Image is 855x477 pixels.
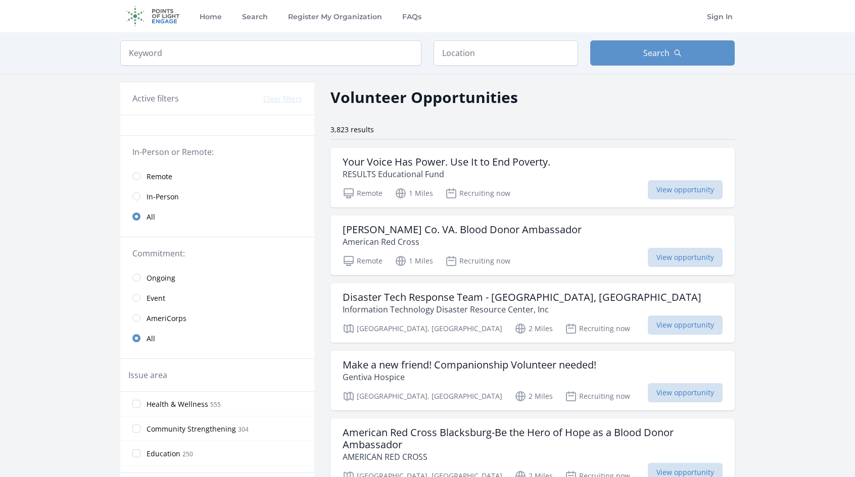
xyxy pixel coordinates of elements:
[648,315,723,335] span: View opportunity
[120,288,314,308] a: Event
[343,224,582,236] h3: [PERSON_NAME] Co. VA. Blood Donor Ambassador
[343,303,701,315] p: Information Technology Disaster Resource Center, Inc
[330,125,374,134] span: 3,823 results
[395,187,433,199] p: 1 Miles
[147,293,165,303] span: Event
[343,371,596,383] p: Gentiva Hospice
[120,186,314,206] a: In-Person
[343,451,723,463] p: AMERICAN RED CROSS
[343,390,502,402] p: [GEOGRAPHIC_DATA], [GEOGRAPHIC_DATA]
[330,148,735,207] a: Your Voice Has Power. Use It to End Poverty. RESULTS Educational Fund Remote 1 Miles Recruiting n...
[648,180,723,199] span: View opportunity
[147,424,236,434] span: Community Strengthening
[132,425,140,433] input: Community Strengthening 304
[648,248,723,267] span: View opportunity
[445,187,510,199] p: Recruiting now
[343,255,383,267] p: Remote
[147,192,179,202] span: In-Person
[182,450,193,458] span: 250
[132,400,140,408] input: Health & Wellness 555
[120,206,314,227] a: All
[147,172,172,182] span: Remote
[120,268,314,288] a: Ongoing
[128,369,167,381] legend: Issue area
[395,255,433,267] p: 1 Miles
[343,187,383,199] p: Remote
[147,399,208,409] span: Health & Wellness
[330,216,735,275] a: [PERSON_NAME] Co. VA. Blood Donor Ambassador American Red Cross Remote 1 Miles Recruiting now Vie...
[132,146,302,158] legend: In-Person or Remote:
[343,156,550,168] h3: Your Voice Has Power. Use It to End Poverty.
[648,383,723,402] span: View opportunity
[643,47,670,59] span: Search
[330,86,518,109] h2: Volunteer Opportunities
[343,323,502,335] p: [GEOGRAPHIC_DATA], [GEOGRAPHIC_DATA]
[147,334,155,344] span: All
[514,390,553,402] p: 2 Miles
[565,323,630,335] p: Recruiting now
[210,400,221,409] span: 555
[238,425,249,434] span: 304
[445,255,510,267] p: Recruiting now
[132,449,140,457] input: Education 250
[120,308,314,328] a: AmeriCorps
[120,166,314,186] a: Remote
[434,40,578,66] input: Location
[147,313,186,324] span: AmeriCorps
[330,351,735,410] a: Make a new friend! Companionship Volunteer needed! Gentiva Hospice [GEOGRAPHIC_DATA], [GEOGRAPHIC...
[514,323,553,335] p: 2 Miles
[132,92,179,104] h3: Active filters
[330,283,735,343] a: Disaster Tech Response Team - [GEOGRAPHIC_DATA], [GEOGRAPHIC_DATA] Information Technology Disaste...
[120,40,421,66] input: Keyword
[343,427,723,451] h3: American Red Cross Blacksburg-Be the Hero of Hope as a Blood Donor Ambassador
[147,449,180,459] span: Education
[565,390,630,402] p: Recruiting now
[343,168,550,180] p: RESULTS Educational Fund
[120,328,314,348] a: All
[263,94,302,104] button: Clear filters
[132,247,302,259] legend: Commitment:
[147,273,175,283] span: Ongoing
[590,40,735,66] button: Search
[343,236,582,248] p: American Red Cross
[343,359,596,371] h3: Make a new friend! Companionship Volunteer needed!
[343,291,701,303] h3: Disaster Tech Response Team - [GEOGRAPHIC_DATA], [GEOGRAPHIC_DATA]
[147,212,155,222] span: All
